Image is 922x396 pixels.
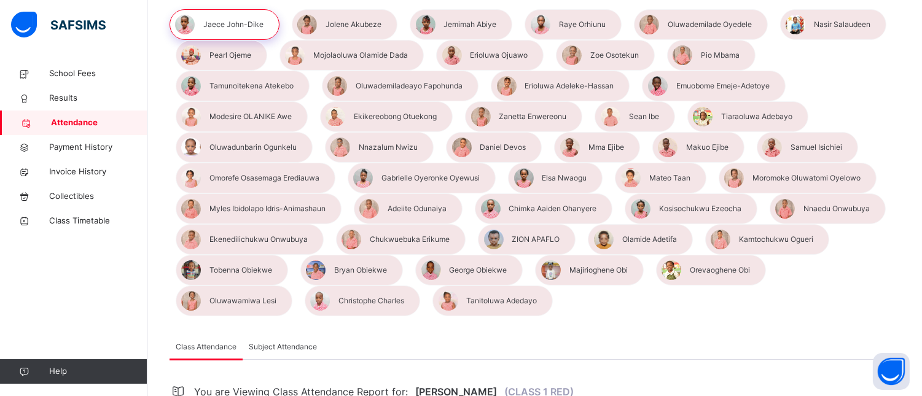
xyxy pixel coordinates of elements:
[49,190,147,203] span: Collectibles
[49,68,147,80] span: School Fees
[49,365,147,378] span: Help
[49,166,147,178] span: Invoice History
[176,341,236,352] span: Class Attendance
[51,117,147,129] span: Attendance
[249,341,317,352] span: Subject Attendance
[873,353,910,390] button: Open asap
[49,215,147,227] span: Class Timetable
[49,92,147,104] span: Results
[49,141,147,153] span: Payment History
[11,12,106,37] img: safsims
